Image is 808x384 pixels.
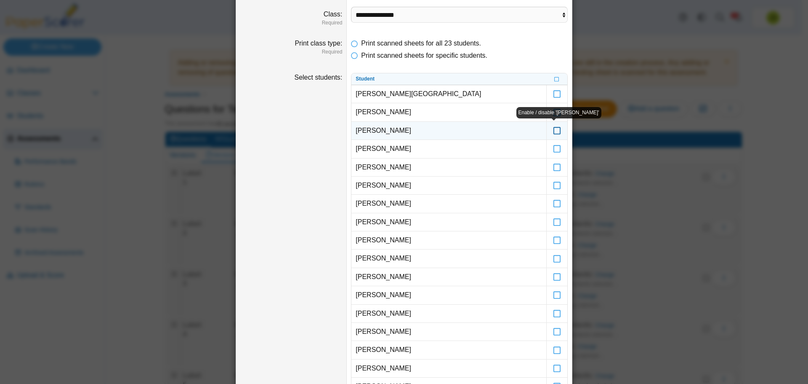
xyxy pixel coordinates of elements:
td: [PERSON_NAME] [351,140,546,158]
td: [PERSON_NAME] [351,360,546,378]
td: [PERSON_NAME] [351,213,546,231]
td: [PERSON_NAME] [351,231,546,250]
td: [PERSON_NAME] [351,323,546,341]
span: Print scanned sheets for specific students. [361,52,487,59]
td: [PERSON_NAME][GEOGRAPHIC_DATA] [351,85,546,103]
td: [PERSON_NAME] [351,122,546,140]
td: [PERSON_NAME] [351,250,546,268]
div: Enable / disable '[PERSON_NAME]' [516,107,601,118]
td: [PERSON_NAME] [351,195,546,213]
td: [PERSON_NAME] [351,286,546,304]
th: Student [351,73,546,85]
dfn: Required [240,19,342,27]
label: Select students [294,74,342,81]
td: [PERSON_NAME] [351,103,546,121]
dfn: Required [240,48,342,56]
label: Class [324,11,342,18]
td: [PERSON_NAME] [351,177,546,195]
td: [PERSON_NAME] [351,305,546,323]
td: [PERSON_NAME] [351,341,546,359]
td: [PERSON_NAME] [351,158,546,177]
td: [PERSON_NAME] [351,268,546,286]
span: Print scanned sheets for all 23 students. [361,40,481,47]
label: Print class type [295,40,342,47]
